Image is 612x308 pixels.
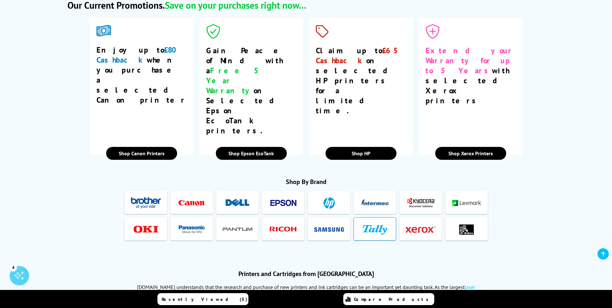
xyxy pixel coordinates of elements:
[177,223,206,235] img: Panasonic Printers & Cartridges
[268,223,298,235] img: Ricoh Printers & Cartridges
[206,66,264,96] span: Free 5 Year Warranty
[354,296,432,302] span: Compare Products
[316,46,403,66] span: £65 Cashback
[131,223,161,235] img: Oki Printers & Cartridges
[343,293,434,305] a: Compare Products
[314,197,344,209] img: HP Printers & Cartridges
[206,46,296,136] div: Gain Peace of Mind with a on Selected Epson EcoTank printers.
[406,223,436,235] img: Xerox
[360,223,390,235] img: Tally Printers & Cartridges
[124,270,488,278] h2: Printers and Cartridges from [GEOGRAPHIC_DATA]
[106,147,177,160] a: Shop Canon Printers
[314,223,344,235] img: Samsung Printers & Cartridges
[452,197,481,209] img: Lexmark Printers & Cartridges
[426,46,516,106] div: with selected Xerox printers
[126,284,475,299] a: laser printer
[223,223,252,235] img: Pantum Printers & Cartridges
[435,147,506,160] a: Shop Xerox Printers
[96,45,187,105] div: Enjoy up to when you purchase a selected Canon printer
[131,197,161,209] img: Brother Printers & Cartridges
[316,46,406,116] div: Claim up to on selected HP printers for a limited time.
[326,147,396,160] a: Shop HP
[452,223,481,235] img: Zebra Printers & Cartridges
[360,197,390,209] img: Intermec Printers
[268,197,298,209] img: Epson Printers & Cartridges
[10,264,17,271] div: 4
[113,178,500,186] h2: Shop By Brand
[96,45,181,65] span: £80 Cashback
[157,293,248,305] a: Recently Viewed (5)
[426,46,514,76] span: Extend your Warranty for up to 5 Years
[216,147,287,160] a: Shop Epson EcoTank
[406,197,436,209] img: Kyocera Printers & Cartridges
[223,197,252,209] img: Dell Printers & Cartridges
[177,197,206,209] img: Canon Printers & Cartridges
[96,24,111,37] img: cash back
[162,296,247,302] span: Recently Viewed (5)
